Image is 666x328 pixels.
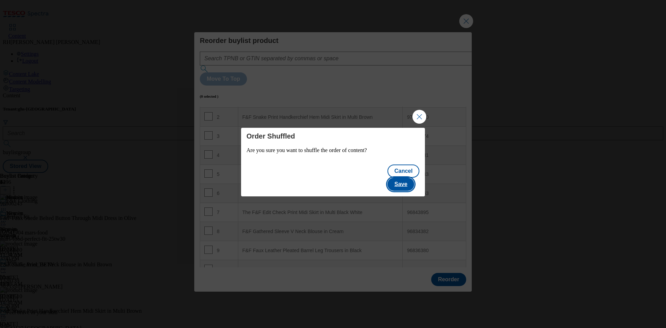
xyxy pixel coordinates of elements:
[387,178,414,191] button: Save
[412,110,426,124] button: Close Modal
[241,128,425,196] div: Modal
[387,165,419,178] button: Cancel
[247,147,420,153] p: Are you sure you want to shuffle the order of content?
[247,132,420,140] h4: Order Shuffled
